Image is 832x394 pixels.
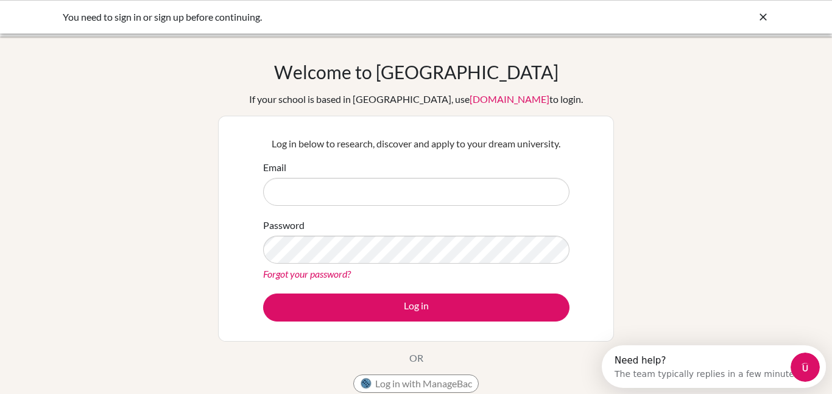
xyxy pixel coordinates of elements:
[263,136,569,151] p: Log in below to research, discover and apply to your dream university.
[602,345,826,388] iframe: Intercom live chat discovery launcher
[353,375,479,393] button: Log in with ManageBac
[470,93,549,105] a: [DOMAIN_NAME]
[274,61,559,83] h1: Welcome to [GEOGRAPHIC_DATA]
[263,268,351,280] a: Forgot your password?
[791,353,820,382] iframe: Intercom live chat
[249,92,583,107] div: If your school is based in [GEOGRAPHIC_DATA], use to login.
[13,10,200,20] div: Need help?
[263,294,569,322] button: Log in
[5,5,236,38] div: Open Intercom Messenger
[13,20,200,33] div: The team typically replies in a few minutes.
[63,10,587,24] div: You need to sign in or sign up before continuing.
[263,218,305,233] label: Password
[263,160,286,175] label: Email
[409,351,423,365] p: OR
